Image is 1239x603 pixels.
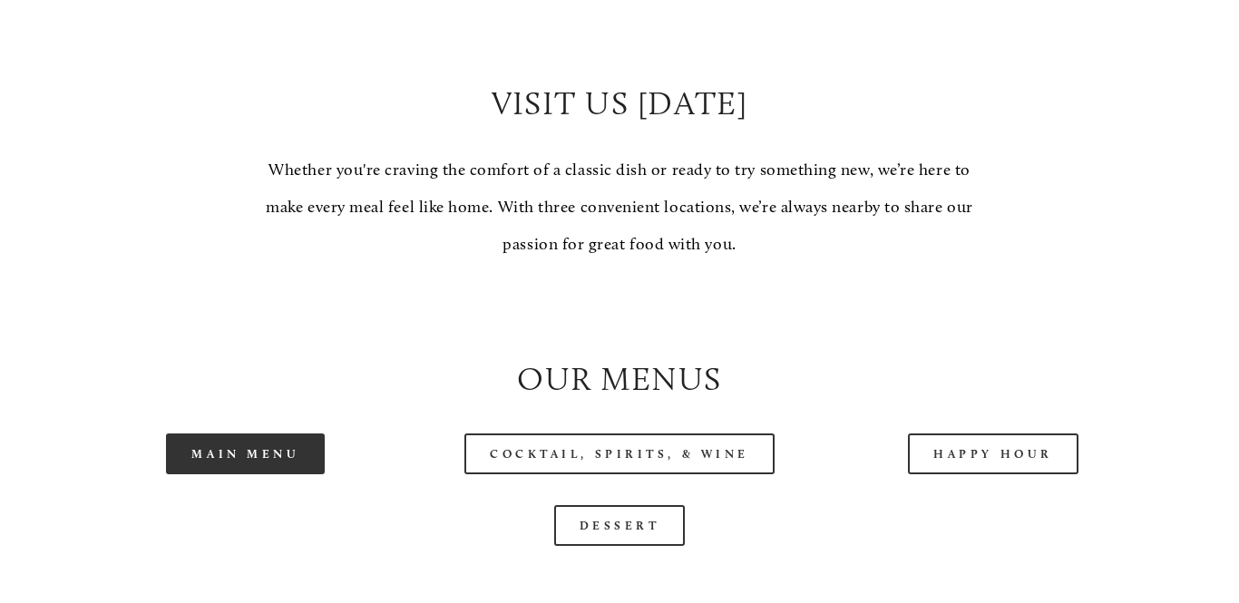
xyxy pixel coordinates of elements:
a: Dessert [554,505,686,546]
h2: Our Menus [74,356,1165,403]
a: Main Menu [166,433,325,474]
a: Happy Hour [908,433,1078,474]
p: Whether you're craving the comfort of a classic dish or ready to try something new, we’re here to... [261,151,978,264]
a: Cocktail, Spirits, & Wine [464,433,775,474]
